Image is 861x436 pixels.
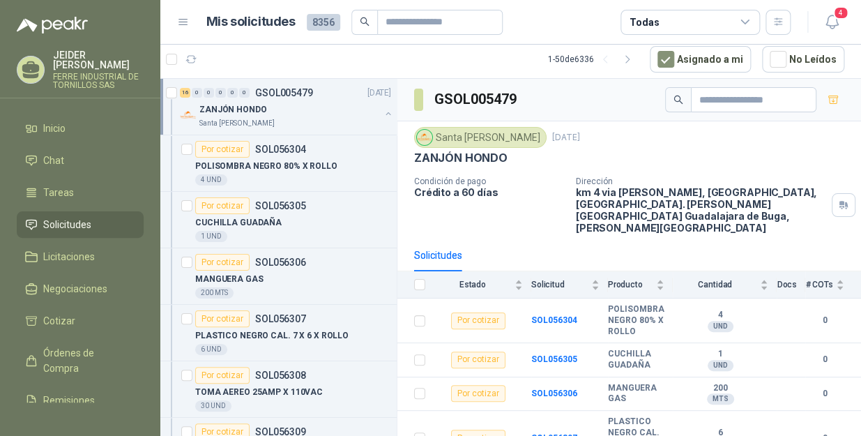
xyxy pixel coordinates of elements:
div: UND [708,321,733,332]
div: 200 MTS [195,287,234,299]
div: 4 UND [195,174,227,186]
div: 16 [180,88,190,98]
div: UND [708,360,733,371]
p: Dirección [576,176,826,186]
span: Solicitud [531,280,588,290]
p: SOL056305 [255,201,306,211]
div: Por cotizar [451,313,505,329]
div: MTS [707,393,734,405]
span: Cantidad [673,280,758,290]
a: Solicitudes [17,211,144,238]
a: Cotizar [17,308,144,334]
a: Remisiones [17,387,144,414]
a: Órdenes de Compra [17,340,144,382]
p: Condición de pago [414,176,565,186]
p: km 4 via [PERSON_NAME], [GEOGRAPHIC_DATA], [GEOGRAPHIC_DATA]. [PERSON_NAME][GEOGRAPHIC_DATA] Guad... [576,186,826,234]
a: Inicio [17,115,144,142]
b: POLISOMBRA NEGRO 80% X ROLLO [608,304,664,337]
img: Company Logo [417,130,432,145]
h3: GSOL005479 [434,89,519,110]
p: SOL056307 [255,314,306,324]
a: SOL056306 [531,389,577,398]
div: 1 UND [195,231,227,242]
div: Por cotizar [195,197,250,214]
h1: Mis solicitudes [206,12,296,32]
button: Asignado a mi [650,46,751,73]
p: [DATE] [552,131,580,144]
b: CUCHILLA GUADAÑA [608,349,664,370]
a: Por cotizarSOL056308TOMA AEREO 25AMP X 110VAC30 UND [160,361,397,418]
div: 1 - 50 de 6336 [548,48,639,70]
b: 1 [673,349,769,360]
p: ZANJÓN HONDO [414,151,508,165]
p: SOL056308 [255,370,306,380]
div: Por cotizar [195,254,250,271]
span: Cotizar [43,313,75,329]
div: 30 UND [195,400,231,412]
p: SOL056304 [255,144,306,154]
span: Órdenes de Compra [43,345,130,376]
b: 200 [673,383,769,394]
p: [DATE] [367,87,391,100]
a: Tareas [17,179,144,206]
span: Solicitudes [43,217,91,232]
div: 0 [215,88,226,98]
b: 4 [673,310,769,321]
div: Por cotizar [451,385,505,402]
span: Tareas [43,185,74,200]
button: No Leídos [762,46,844,73]
p: POLISOMBRA NEGRO 80% X ROLLO [195,160,337,173]
a: SOL056304 [531,315,577,325]
a: 16 0 0 0 0 0 GSOL005479[DATE] Company LogoZANJÓN HONDOSanta [PERSON_NAME] [180,84,394,129]
span: 8356 [307,14,340,31]
p: TOMA AEREO 25AMP X 110VAC [195,386,323,399]
b: MANGUERA GAS [608,383,664,405]
span: Inicio [43,121,66,136]
span: Negociaciones [43,281,107,296]
span: Estado [434,280,512,290]
p: FERRE INDUSTRIAL DE TORNILLOS SAS [53,73,144,89]
a: Licitaciones [17,243,144,270]
div: Todas [630,15,659,30]
span: Remisiones [43,393,95,408]
div: Por cotizar [451,352,505,368]
div: 0 [204,88,214,98]
p: GSOL005479 [255,88,313,98]
p: Crédito a 60 días [414,186,565,198]
a: Por cotizarSOL056305CUCHILLA GUADAÑA1 UND [160,192,397,248]
img: Company Logo [180,107,197,123]
b: 0 [805,387,844,400]
a: Por cotizarSOL056307PLASTICO NEGRO CAL. 7 X 6 X ROLLO6 UND [160,305,397,361]
p: Santa [PERSON_NAME] [199,118,275,129]
th: # COTs [805,271,861,299]
p: PLASTICO NEGRO CAL. 7 X 6 X ROLLO [195,329,349,343]
a: SOL056305 [531,354,577,364]
p: SOL056306 [255,257,306,267]
div: Santa [PERSON_NAME] [414,127,547,148]
p: MANGUERA GAS [195,273,264,286]
a: Chat [17,147,144,174]
th: Docs [777,271,805,299]
th: Producto [608,271,673,299]
div: Por cotizar [195,141,250,158]
p: JEIDER [PERSON_NAME] [53,50,144,70]
span: Producto [608,280,653,290]
span: search [360,17,369,27]
div: 0 [192,88,202,98]
a: Por cotizarSOL056306MANGUERA GAS200 MTS [160,248,397,305]
th: Cantidad [673,271,777,299]
span: 4 [833,6,848,20]
button: 4 [819,10,844,35]
div: 0 [239,88,250,98]
div: 6 UND [195,344,227,355]
b: 0 [805,314,844,327]
div: Por cotizar [195,310,250,327]
th: Solicitud [531,271,608,299]
span: Licitaciones [43,249,95,264]
img: Logo peakr [17,17,88,33]
p: CUCHILLA GUADAÑA [195,216,282,230]
div: Por cotizar [195,367,250,384]
p: ZANJÓN HONDO [199,103,267,116]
